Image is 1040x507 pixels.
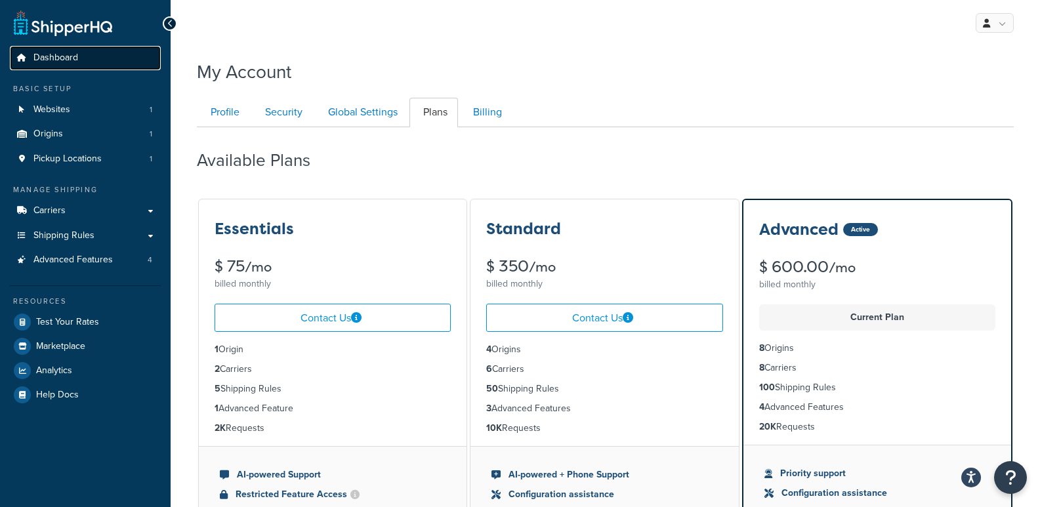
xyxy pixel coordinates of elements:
[10,335,161,358] a: Marketplace
[829,258,856,277] small: /mo
[215,220,294,237] h3: Essentials
[36,341,85,352] span: Marketplace
[215,342,218,356] strong: 1
[197,98,250,127] a: Profile
[150,153,152,165] span: 1
[759,361,995,375] li: Carriers
[759,420,995,434] li: Requests
[10,248,161,272] li: Advanced Features
[33,52,78,64] span: Dashboard
[197,59,291,85] h1: My Account
[150,104,152,115] span: 1
[491,487,717,502] li: Configuration assistance
[759,400,995,415] li: Advanced Features
[197,151,330,170] h2: Available Plans
[215,401,451,416] li: Advanced Feature
[10,122,161,146] li: Origins
[486,258,722,275] div: $ 350
[409,98,458,127] a: Plans
[10,199,161,223] a: Carriers
[486,220,561,237] h3: Standard
[33,254,113,266] span: Advanced Features
[459,98,512,127] a: Billing
[215,421,226,435] strong: 2K
[10,147,161,171] a: Pickup Locations 1
[759,341,764,355] strong: 8
[764,486,990,500] li: Configuration assistance
[36,365,72,376] span: Analytics
[36,390,79,401] span: Help Docs
[759,380,775,394] strong: 100
[33,129,63,140] span: Origins
[486,342,491,356] strong: 4
[486,304,722,332] a: Contact Us
[486,401,491,415] strong: 3
[486,342,722,357] li: Origins
[215,304,451,332] a: Contact Us
[10,98,161,122] a: Websites 1
[33,230,94,241] span: Shipping Rules
[486,421,502,435] strong: 10K
[215,401,218,415] strong: 1
[215,342,451,357] li: Origin
[759,341,995,355] li: Origins
[10,296,161,307] div: Resources
[245,258,272,276] small: /mo
[759,361,764,375] strong: 8
[843,223,878,236] div: Active
[486,382,498,395] strong: 50
[486,362,492,376] strong: 6
[215,362,220,376] strong: 2
[486,382,722,396] li: Shipping Rules
[759,221,839,238] h3: Advanced
[33,104,70,115] span: Websites
[764,466,990,481] li: Priority support
[148,254,152,266] span: 4
[10,46,161,70] a: Dashboard
[529,258,556,276] small: /mo
[14,10,112,36] a: ShipperHQ Home
[215,362,451,376] li: Carriers
[759,420,776,434] strong: 20K
[486,275,722,293] div: billed monthly
[10,147,161,171] li: Pickup Locations
[10,98,161,122] li: Websites
[33,153,102,165] span: Pickup Locations
[215,382,451,396] li: Shipping Rules
[759,275,995,294] div: billed monthly
[215,275,451,293] div: billed monthly
[10,224,161,248] a: Shipping Rules
[220,487,446,502] li: Restricted Feature Access
[759,380,995,395] li: Shipping Rules
[10,184,161,195] div: Manage Shipping
[994,461,1027,494] button: Open Resource Center
[215,258,451,275] div: $ 75
[215,421,451,436] li: Requests
[10,310,161,334] a: Test Your Rates
[10,248,161,272] a: Advanced Features 4
[33,205,66,216] span: Carriers
[36,317,99,328] span: Test Your Rates
[759,259,995,275] div: $ 600.00
[251,98,313,127] a: Security
[10,122,161,146] a: Origins 1
[10,383,161,407] a: Help Docs
[150,129,152,140] span: 1
[767,308,988,327] p: Current Plan
[759,400,764,414] strong: 4
[491,468,717,482] li: AI-powered + Phone Support
[220,468,446,482] li: AI-powered Support
[215,382,220,395] strong: 5
[10,359,161,382] a: Analytics
[10,83,161,94] div: Basic Setup
[486,362,722,376] li: Carriers
[486,401,722,416] li: Advanced Features
[314,98,408,127] a: Global Settings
